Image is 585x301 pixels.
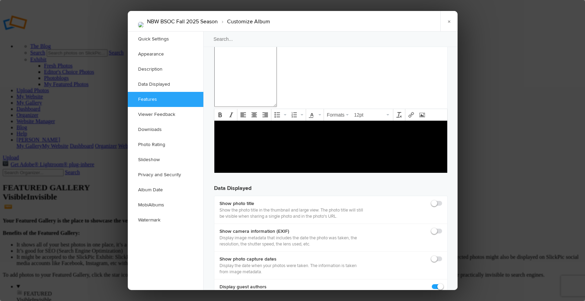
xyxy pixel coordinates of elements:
[220,207,364,219] p: Show the photo title in the thumbnail and large view. The photo title will still be visible when ...
[128,107,203,122] a: Viewer Feedback
[327,112,345,118] span: Formats
[128,32,203,47] a: Quick Settings
[249,110,259,120] div: Align center
[220,263,364,275] p: Display the date when your photos were taken. The information is taken from image metadata.
[260,110,270,120] div: Align right
[128,137,203,152] a: Photo Rating
[128,92,203,107] a: Features
[238,110,248,120] div: Align left
[226,110,236,120] div: Italic
[218,16,270,27] li: Customize Album
[128,152,203,167] a: Slideshow
[417,110,427,120] div: Insert/edit image
[128,77,203,92] a: Data Displayed
[147,16,218,27] li: NBW BSOC Fall 2025 Season
[128,62,203,77] a: Description
[220,200,364,207] b: Show photo title
[220,235,364,247] p: Display image metadata that includes the date the photo was taken, the resolution, the shutter sp...
[289,110,305,120] div: Numbered list
[128,47,203,62] a: Appearance
[128,197,203,213] a: MobiAlbums
[128,122,203,137] a: Downloads
[138,22,144,27] img: NBW_BSOC_V_IKE-14.jpg
[406,110,416,120] div: Insert/edit link
[220,256,364,263] b: Show photo capture dates
[203,31,459,47] input: Search...
[352,110,392,120] div: Font Sizes
[214,179,448,192] h3: Data Displayed
[214,121,447,173] iframe: Rich Text Area. Press ALT-F9 for menu. Press ALT-F10 for toolbar. Press ALT-0 for help
[215,110,225,120] div: Bold
[128,182,203,197] a: Album Date
[220,284,342,290] b: Display guest authors
[354,111,385,118] span: 12pt
[272,110,288,120] div: Bullet list
[128,213,203,228] a: Watermark
[220,228,364,235] b: Show camera information (EXIF)
[128,167,203,182] a: Privacy and Security
[394,110,404,120] div: Clear formatting
[440,11,458,32] a: ×
[307,110,323,120] div: Text color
